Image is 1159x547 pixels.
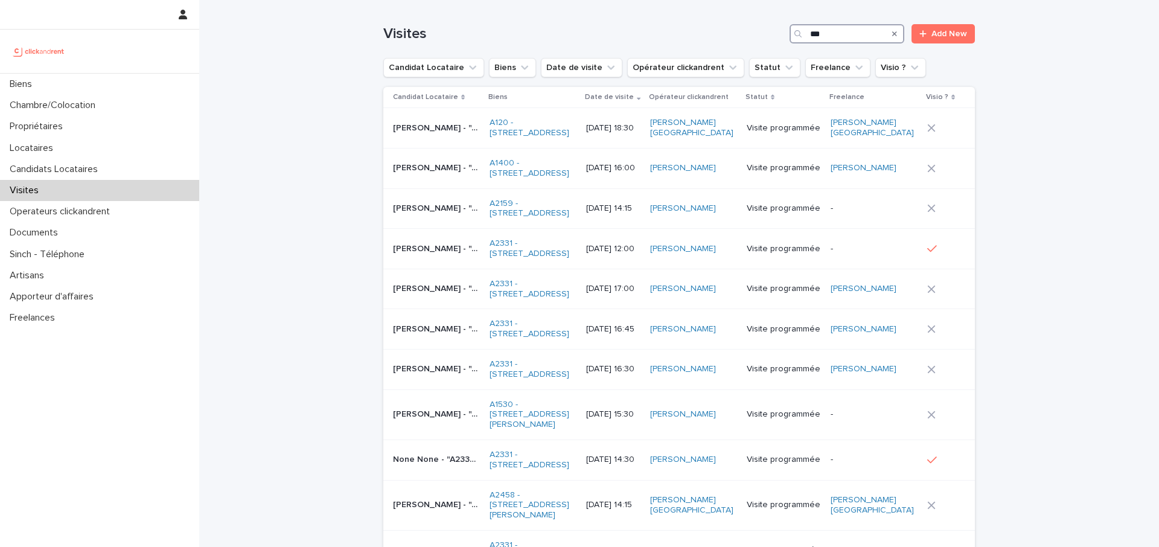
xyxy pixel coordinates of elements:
[383,440,975,480] tr: None None - "A2331 - [STREET_ADDRESS]"None None - "A2331 - [STREET_ADDRESS]" A2331 - [STREET_ADDR...
[831,244,917,254] p: -
[393,91,458,104] p: Candidat Locataire
[586,324,640,334] p: [DATE] 16:45
[393,407,482,420] p: Adam Ouariba - "A1530 - 33 Avenue des Martyrs de Chateaubriant, Orly 94310"
[393,121,482,133] p: Morgan Henry - "A120 - 6 rue Saint-Mathieu, Paris 75018"
[650,324,716,334] a: [PERSON_NAME]
[831,118,917,138] a: [PERSON_NAME] [GEOGRAPHIC_DATA]
[650,244,716,254] a: [PERSON_NAME]
[5,291,103,302] p: Apporteur d'affaires
[383,269,975,309] tr: [PERSON_NAME] - "A2331 - [STREET_ADDRESS]"[PERSON_NAME] - "A2331 - [STREET_ADDRESS]" A2331 - [STR...
[5,121,72,132] p: Propriétaires
[383,349,975,389] tr: [PERSON_NAME] - "A2331 - [STREET_ADDRESS]"[PERSON_NAME] - "A2331 - [STREET_ADDRESS]" A2331 - [STR...
[875,58,926,77] button: Visio ?
[747,163,821,173] p: Visite programmée
[650,118,736,138] a: [PERSON_NAME] [GEOGRAPHIC_DATA]
[586,163,640,173] p: [DATE] 16:00
[650,163,716,173] a: [PERSON_NAME]
[586,364,640,374] p: [DATE] 16:30
[383,229,975,269] tr: [PERSON_NAME] - "A2331 - [STREET_ADDRESS]"[PERSON_NAME] - "A2331 - [STREET_ADDRESS]" A2331 - [STR...
[490,490,576,520] a: A2458 - [STREET_ADDRESS][PERSON_NAME]
[5,312,65,324] p: Freelances
[393,281,482,294] p: Paul-louis Dupont - "A2331 - 8 Rue de Bordeaux, Toulouse 31200"
[393,242,482,254] p: Rémi Szczepaniak - "A2331 - 8 Rue de Bordeaux, Toulouse 31200"
[586,500,640,510] p: [DATE] 14:15
[383,58,484,77] button: Candidat Locataire
[650,203,716,214] a: [PERSON_NAME]
[926,91,948,104] p: Visio ?
[393,201,482,214] p: Alyssia DUTRIAUX - "A2159 - 33 rue Allou, Amiens 80000"
[5,249,94,260] p: Sinch - Téléphone
[383,188,975,229] tr: [PERSON_NAME] - "A2159 - [STREET_ADDRESS]"[PERSON_NAME] - "A2159 - [STREET_ADDRESS]" A2159 - [STR...
[831,284,896,294] a: [PERSON_NAME]
[5,227,68,238] p: Documents
[747,364,821,374] p: Visite programmée
[5,206,120,217] p: Operateurs clickandrent
[586,284,640,294] p: [DATE] 17:00
[541,58,622,77] button: Date de visite
[586,123,640,133] p: [DATE] 18:30
[393,362,482,374] p: Abram Ndombasi - "A2331 - 8 Rue de Bordeaux, Toulouse 31200"
[490,319,576,339] a: A2331 - [STREET_ADDRESS]
[831,324,896,334] a: [PERSON_NAME]
[650,364,716,374] a: [PERSON_NAME]
[383,389,975,440] tr: [PERSON_NAME] - "A1530 - [STREET_ADDRESS][PERSON_NAME]"[PERSON_NAME] - "A1530 - [STREET_ADDRESS][...
[488,91,508,104] p: Biens
[490,118,576,138] a: A120 - [STREET_ADDRESS]
[747,284,821,294] p: Visite programmée
[912,24,975,43] a: Add New
[831,409,917,420] p: -
[393,322,482,334] p: Raymond Priscilla - "A2331 - 8 Rue de Bordeaux, Toulouse 31200"
[490,279,576,299] a: A2331 - [STREET_ADDRESS]
[586,455,640,465] p: [DATE] 14:30
[650,284,716,294] a: [PERSON_NAME]
[383,480,975,530] tr: [PERSON_NAME] - "A2458 - [STREET_ADDRESS][PERSON_NAME]"[PERSON_NAME] - "A2458 - [STREET_ADDRESS][...
[831,364,896,374] a: [PERSON_NAME]
[831,203,917,214] p: -
[393,452,482,465] p: None None - "A2331 - 8 Rue de Bordeaux, Toulouse 31200"
[490,359,576,380] a: A2331 - [STREET_ADDRESS]
[790,24,904,43] input: Search
[586,203,640,214] p: [DATE] 14:15
[649,91,729,104] p: Opérateur clickandrent
[393,161,482,173] p: Clive Miyouna Kiembe - "A1400 - 1 Place de la Charte des Libertés Communales, Toulouse 31300"
[747,244,821,254] p: Visite programmée
[393,497,482,510] p: Amélie Lauras - "A2458 - 133 avenue Henri Barbusse, Le Blanc-Mesnil 93150"
[650,455,716,465] a: [PERSON_NAME]
[747,123,821,133] p: Visite programmée
[650,409,716,420] a: [PERSON_NAME]
[805,58,870,77] button: Freelance
[383,309,975,350] tr: [PERSON_NAME] - "A2331 - [STREET_ADDRESS]"[PERSON_NAME] - "A2331 - [STREET_ADDRESS]" A2331 - [STR...
[5,78,42,90] p: Biens
[831,495,917,516] a: [PERSON_NAME] [GEOGRAPHIC_DATA]
[10,39,68,63] img: UCB0brd3T0yccxBKYDjQ
[383,108,975,149] tr: [PERSON_NAME] - "A120 - [STREET_ADDRESS]"[PERSON_NAME] - "A120 - [STREET_ADDRESS]" A120 - [STREET...
[585,91,634,104] p: Date de visite
[829,91,864,104] p: Freelance
[5,270,54,281] p: Artisans
[747,203,821,214] p: Visite programmée
[489,58,536,77] button: Biens
[749,58,800,77] button: Statut
[627,58,744,77] button: Opérateur clickandrent
[490,199,576,219] a: A2159 - [STREET_ADDRESS]
[383,148,975,188] tr: [PERSON_NAME] - "A1400 - [STREET_ADDRESS]"[PERSON_NAME] - "A1400 - [STREET_ADDRESS]" A1400 - [STR...
[831,455,917,465] p: -
[586,409,640,420] p: [DATE] 15:30
[747,409,821,420] p: Visite programmée
[5,164,107,175] p: Candidats Locataires
[931,30,967,38] span: Add New
[490,450,576,470] a: A2331 - [STREET_ADDRESS]
[747,455,821,465] p: Visite programmée
[747,500,821,510] p: Visite programmée
[650,495,736,516] a: [PERSON_NAME] [GEOGRAPHIC_DATA]
[490,238,576,259] a: A2331 - [STREET_ADDRESS]
[5,100,105,111] p: Chambre/Colocation
[5,142,63,154] p: Locataires
[383,25,785,43] h1: Visites
[490,400,576,430] a: A1530 - [STREET_ADDRESS][PERSON_NAME]
[747,324,821,334] p: Visite programmée
[490,158,576,179] a: A1400 - [STREET_ADDRESS]
[831,163,896,173] a: [PERSON_NAME]
[586,244,640,254] p: [DATE] 12:00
